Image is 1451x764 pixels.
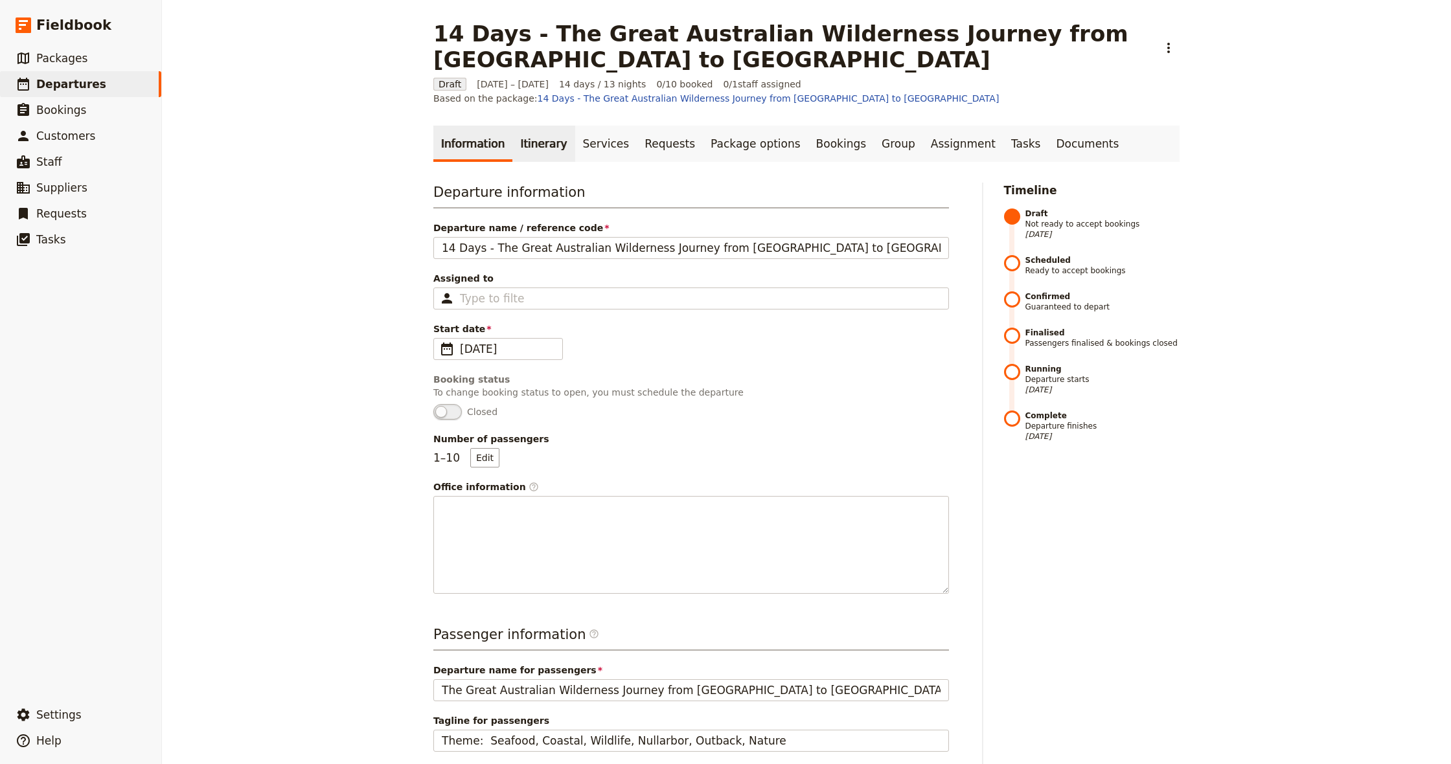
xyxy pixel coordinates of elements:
span: Bookings [36,104,86,117]
span: Requests [36,207,87,220]
strong: Complete [1025,410,1180,421]
span: Staff [36,155,62,168]
a: Tasks [1003,126,1049,162]
h2: Timeline [1004,183,1180,198]
span: Customers [36,129,95,142]
button: Actions [1158,37,1180,59]
span: Start date [433,322,949,335]
input: Departure name for passengers [433,679,949,701]
strong: Finalised [1025,328,1180,338]
span: Tasks [36,233,66,246]
span: Departure starts [1025,364,1180,395]
span: Fieldbook [36,16,111,35]
strong: Running [1025,364,1180,374]
span: Guaranteed to depart [1025,291,1180,312]
a: Assignment [923,126,1003,162]
button: Number of passengers1–10 [470,448,499,467]
span: Passengers finalised & bookings closed [1025,328,1180,348]
div: Office information [433,480,949,493]
span: ​ [529,482,539,492]
h3: Departure information [433,183,949,208]
h1: 14 Days - The Great Australian Wilderness Journey from [GEOGRAPHIC_DATA] to [GEOGRAPHIC_DATA] [433,21,1150,73]
span: ​ [589,629,599,644]
span: Closed [467,405,497,418]
a: Requests [637,126,703,162]
a: Package options [703,126,808,162]
span: Help [36,734,62,747]
a: Services [575,126,637,162]
div: Booking status [433,373,949,386]
a: Itinerary [512,126,575,162]
a: Documents [1048,126,1126,162]
strong: Draft [1025,208,1180,219]
span: ​ [589,629,599,639]
a: Group [874,126,923,162]
span: Packages [36,52,87,65]
span: Departure name / reference code [433,221,949,234]
span: Departure name for passengers [433,664,949,677]
span: 0/10 booked [656,78,713,91]
span: Ready to accept bookings [1025,255,1180,276]
span: Departure finishes [1025,410,1180,442]
input: Tagline for passengers [433,730,949,752]
span: [DATE] [1025,431,1180,442]
input: Assigned to [460,291,525,306]
span: [DATE] [1025,229,1180,240]
span: 14 days / 13 nights [559,78,646,91]
span: 0 / 1 staff assigned [723,78,801,91]
span: [DATE] [460,341,554,357]
p: To change booking status to open, you must schedule the departure [433,386,949,399]
span: Settings [36,708,82,721]
span: Departures [36,78,106,91]
a: 14 Days - The Great Australian Wilderness Journey from [GEOGRAPHIC_DATA] to [GEOGRAPHIC_DATA] [538,93,1000,104]
span: Number of passengers [433,433,949,445]
strong: Confirmed [1025,291,1180,302]
span: Assigned to [433,272,949,285]
span: Suppliers [36,181,87,194]
span: ​ [439,341,455,357]
span: Tagline for passengers [433,714,949,727]
h3: Passenger information [433,625,949,651]
strong: Scheduled [1025,255,1180,265]
input: Departure name / reference code [433,237,949,259]
a: Information [433,126,512,162]
p: 1 – 10 [433,448,499,467]
span: Draft [433,78,466,91]
a: Bookings [808,126,874,162]
span: [DATE] – [DATE] [477,78,549,91]
span: Not ready to accept bookings [1025,208,1180,240]
span: [DATE] [1025,385,1180,395]
span: Based on the package: [433,92,999,105]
